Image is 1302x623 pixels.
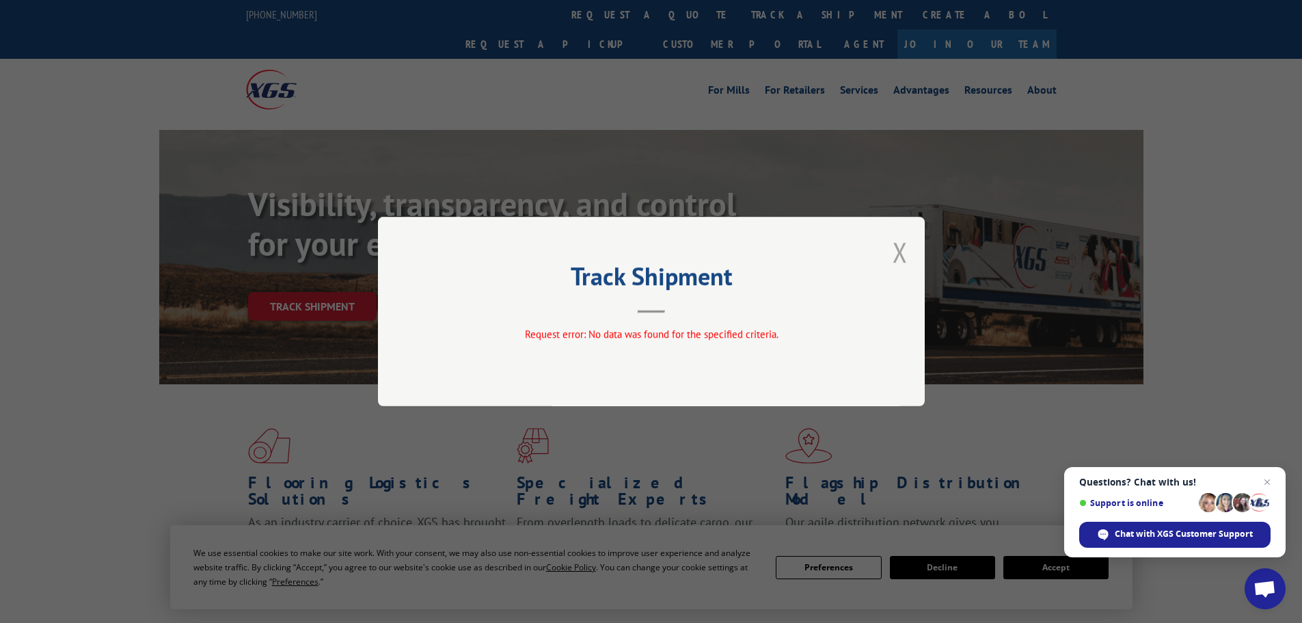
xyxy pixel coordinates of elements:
button: Close modal [893,234,908,270]
span: Chat with XGS Customer Support [1115,528,1253,540]
span: Support is online [1079,498,1194,508]
div: Chat with XGS Customer Support [1079,522,1271,548]
span: Close chat [1259,474,1275,490]
span: Questions? Chat with us! [1079,477,1271,488]
h2: Track Shipment [446,267,856,293]
span: Request error: No data was found for the specified criteria. [524,328,778,341]
div: Open chat [1245,568,1286,609]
